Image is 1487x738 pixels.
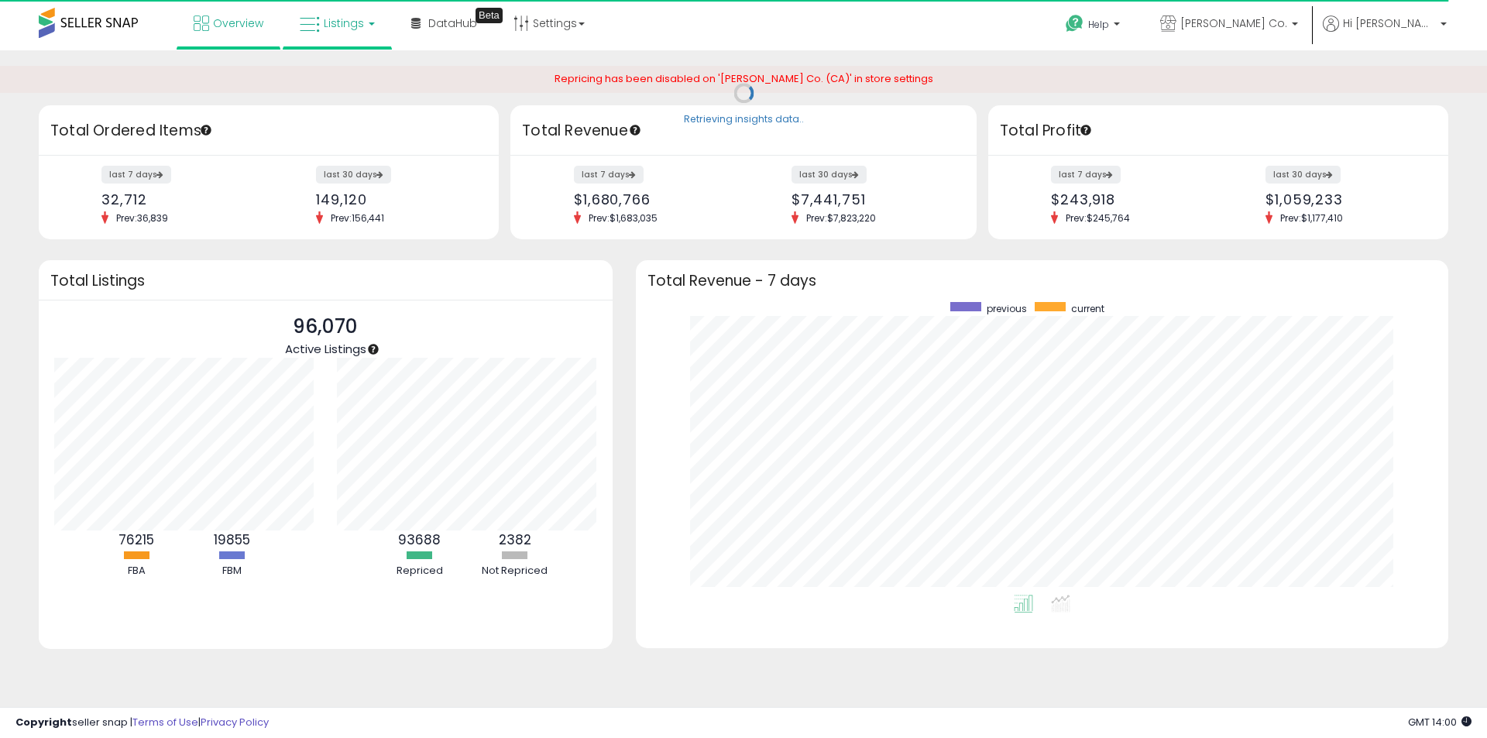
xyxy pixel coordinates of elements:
[574,166,644,184] label: last 7 days
[1051,191,1207,208] div: $243,918
[101,191,257,208] div: 32,712
[214,530,250,549] b: 19855
[469,564,561,578] div: Not Repriced
[324,15,364,31] span: Listings
[1071,302,1104,315] span: current
[118,530,154,549] b: 76215
[555,71,933,86] span: Repricing has been disabled on '[PERSON_NAME] Co. (CA)' in store settings
[199,123,213,137] div: Tooltip anchor
[1053,2,1135,50] a: Help
[684,112,804,126] div: Retrieving insights data..
[628,123,642,137] div: Tooltip anchor
[1079,123,1093,137] div: Tooltip anchor
[581,211,665,225] span: Prev: $1,683,035
[1088,18,1109,31] span: Help
[1000,120,1437,142] h3: Total Profit
[373,564,466,578] div: Repriced
[398,530,441,549] b: 93688
[1408,715,1472,729] span: 2025-09-10 14:00 GMT
[1051,166,1121,184] label: last 7 days
[201,715,269,729] a: Privacy Policy
[15,715,72,729] strong: Copyright
[499,530,531,549] b: 2382
[90,564,183,578] div: FBA
[50,120,487,142] h3: Total Ordered Items
[50,275,601,287] h3: Total Listings
[15,716,269,730] div: seller snap | |
[522,120,965,142] h3: Total Revenue
[285,312,366,342] p: 96,070
[101,166,171,184] label: last 7 days
[476,8,503,23] div: Tooltip anchor
[1323,15,1447,50] a: Hi [PERSON_NAME]
[647,275,1437,287] h3: Total Revenue - 7 days
[366,342,380,356] div: Tooltip anchor
[1058,211,1138,225] span: Prev: $245,764
[792,191,950,208] div: $7,441,751
[323,211,392,225] span: Prev: 156,441
[1180,15,1287,31] span: [PERSON_NAME] Co.
[1343,15,1436,31] span: Hi [PERSON_NAME]
[1065,14,1084,33] i: Get Help
[316,191,472,208] div: 149,120
[428,15,477,31] span: DataHub
[798,211,884,225] span: Prev: $7,823,220
[213,15,263,31] span: Overview
[185,564,278,578] div: FBM
[285,341,366,357] span: Active Listings
[316,166,391,184] label: last 30 days
[574,191,732,208] div: $1,680,766
[108,211,176,225] span: Prev: 36,839
[987,302,1027,315] span: previous
[792,166,867,184] label: last 30 days
[132,715,198,729] a: Terms of Use
[1272,211,1351,225] span: Prev: $1,177,410
[1265,191,1421,208] div: $1,059,233
[1265,166,1341,184] label: last 30 days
